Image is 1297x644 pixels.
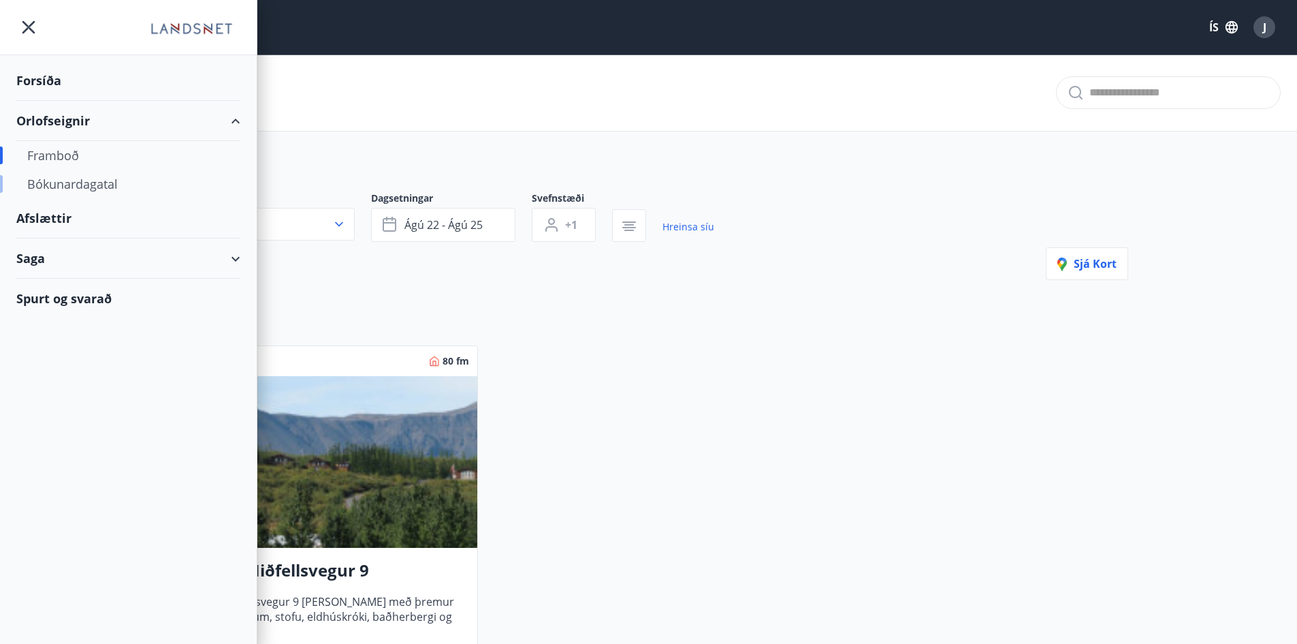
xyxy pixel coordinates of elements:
span: +1 [565,217,577,232]
img: Paella dish [170,376,477,548]
div: Saga [16,239,240,279]
button: Sjá kort [1046,247,1128,280]
button: ÍS [1202,15,1245,40]
button: J [1248,11,1281,44]
span: Svefnstæði [532,191,612,208]
button: +1 [532,208,596,242]
span: Sjá kort [1057,256,1117,271]
span: 80 fm [443,354,469,368]
div: Orlofseignir [16,101,240,141]
button: ágú 22 - ágú 25 [371,208,515,242]
img: union_logo [143,15,240,42]
span: Dagsetningar [371,191,532,208]
a: Hreinsa síu [662,212,714,242]
div: Afslættir [16,198,240,239]
span: J [1263,20,1266,35]
h3: Úthlíð - Miðfellsvegur 9 [181,559,466,583]
div: Spurt og svarað [16,279,240,318]
span: Úthlíð - Miðfellsvegur 9 [PERSON_NAME] með þremur svefnherbergjum, stofu, eldhúskróki, baðherberg... [181,594,466,639]
div: Bókunardagatal [27,170,229,198]
button: menu [16,15,41,40]
button: Allt [170,208,355,241]
div: Forsíða [16,61,240,101]
span: ágú 22 - ágú 25 [404,217,483,232]
div: Framboð [27,141,229,170]
span: Svæði [170,191,371,208]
